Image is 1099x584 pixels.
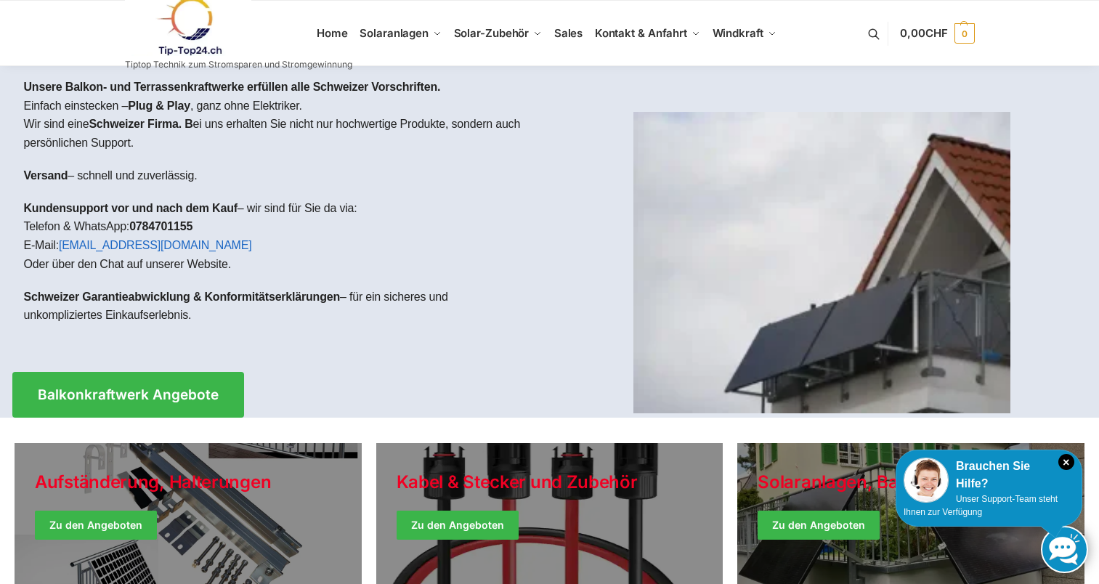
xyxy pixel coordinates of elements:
strong: Schweizer Garantieabwicklung & Konformitätserklärungen [24,291,341,303]
span: 0,00 [900,26,947,40]
strong: Schweizer Firma. B [89,118,192,130]
strong: Plug & Play [128,100,190,112]
span: Balkonkraftwerk Angebote [38,388,219,402]
span: Kontakt & Anfahrt [595,26,687,40]
a: 0,00CHF 0 [900,12,974,55]
span: Sales [554,26,583,40]
span: Solar-Zubehör [454,26,530,40]
span: Windkraft [713,26,763,40]
p: Tiptop Technik zum Stromsparen und Stromgewinnung [125,60,352,69]
span: Solaranlagen [360,26,429,40]
span: Unser Support-Team steht Ihnen zur Verfügung [904,494,1058,517]
span: 0 [954,23,975,44]
span: CHF [925,26,948,40]
strong: Kundensupport vor und nach dem Kauf [24,202,238,214]
a: Solaranlagen [354,1,447,66]
a: Solar-Zubehör [447,1,548,66]
a: Windkraft [706,1,782,66]
a: Kontakt & Anfahrt [588,1,706,66]
p: – für ein sicheres und unkompliziertes Einkaufserlebnis. [24,288,538,325]
a: Sales [548,1,588,66]
i: Schließen [1058,454,1074,470]
strong: Versand [24,169,68,182]
a: Balkonkraftwerk Angebote [12,372,244,418]
img: Customer service [904,458,949,503]
strong: 0784701155 [129,220,192,232]
div: Einfach einstecken – , ganz ohne Elektriker. [12,66,550,350]
strong: Unsere Balkon- und Terrassenkraftwerke erfüllen alle Schweizer Vorschriften. [24,81,441,93]
p: – schnell und zuverlässig. [24,166,538,185]
p: – wir sind für Sie da via: Telefon & WhatsApp: E-Mail: Oder über den Chat auf unserer Website. [24,199,538,273]
a: [EMAIL_ADDRESS][DOMAIN_NAME] [59,239,252,251]
div: Brauchen Sie Hilfe? [904,458,1074,492]
img: Home 1 [633,112,1010,413]
p: Wir sind eine ei uns erhalten Sie nicht nur hochwertige Produkte, sondern auch persönlichen Support. [24,115,538,152]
